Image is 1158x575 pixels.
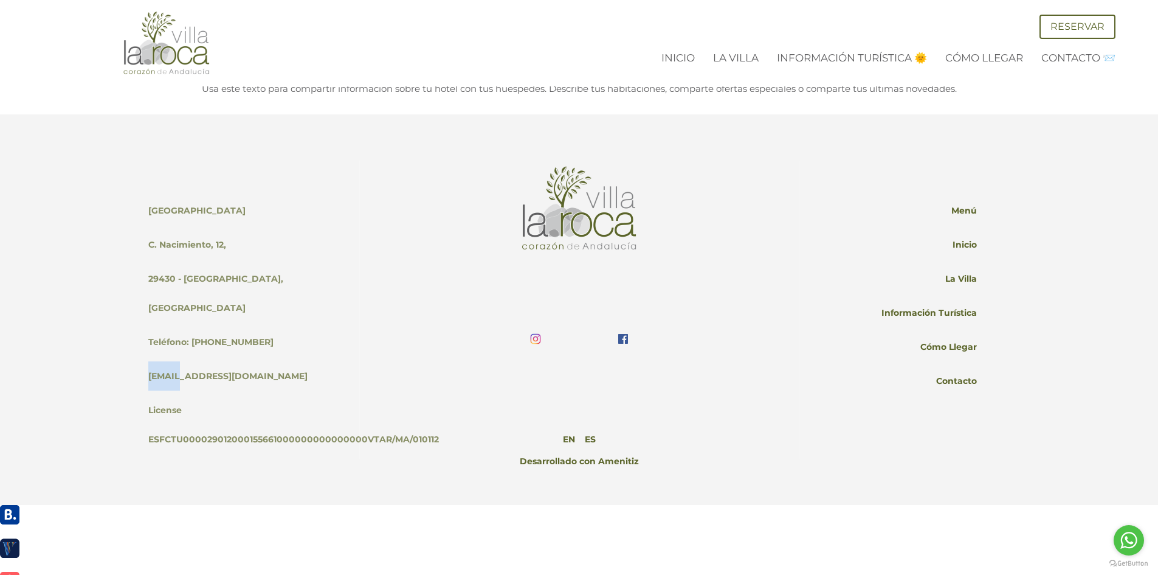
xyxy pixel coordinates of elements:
[520,456,639,467] a: Desarrollado con Amenitiz
[945,264,977,298] a: La Villa
[1041,52,1115,64] a: Contacto 📨
[148,371,308,382] a: [EMAIL_ADDRESS][DOMAIN_NAME]
[148,230,226,264] p: C. Nacimiento, 12,
[563,434,575,445] a: EN
[519,166,640,251] img: Villa La Roca - Situada en un tranquilo pueblo blanco de Montecorto , a 20 minutos de la ciudad m...
[200,82,958,95] div: Usa este texto para compartir información sobre tu hotel con tus huéspedes. Describe tus habitaci...
[148,396,439,459] p: License ESFCTU000029012000155661000000000000000VTAR/MA/010112
[661,52,695,64] a: Inicio
[1114,525,1144,556] a: Go to whatsapp
[777,52,927,64] a: Información Turística 🌞
[951,196,977,230] p: Menú
[148,196,246,230] p: [GEOGRAPHIC_DATA]
[148,264,350,327] p: 29430 - [GEOGRAPHIC_DATA], [GEOGRAPHIC_DATA]
[881,298,977,332] a: Información Turística
[920,332,977,366] a: Cómo Llegar
[945,52,1023,64] a: Cómo Llegar
[953,230,977,264] a: Inicio
[528,332,543,346] img: Instagram
[713,52,759,64] a: La Villa
[1109,560,1148,566] a: Go to GetButton.io website
[1039,15,1115,39] a: Reservar
[616,332,630,346] img: Facebook
[585,434,596,445] a: ES
[121,11,212,75] img: Villa La Roca - Situada en un tranquilo pueblo blanco de Montecorto , a 20 minutos de la ciudad m...
[148,327,274,361] p: Teléfono: [PHONE_NUMBER]
[936,366,977,400] a: Contacto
